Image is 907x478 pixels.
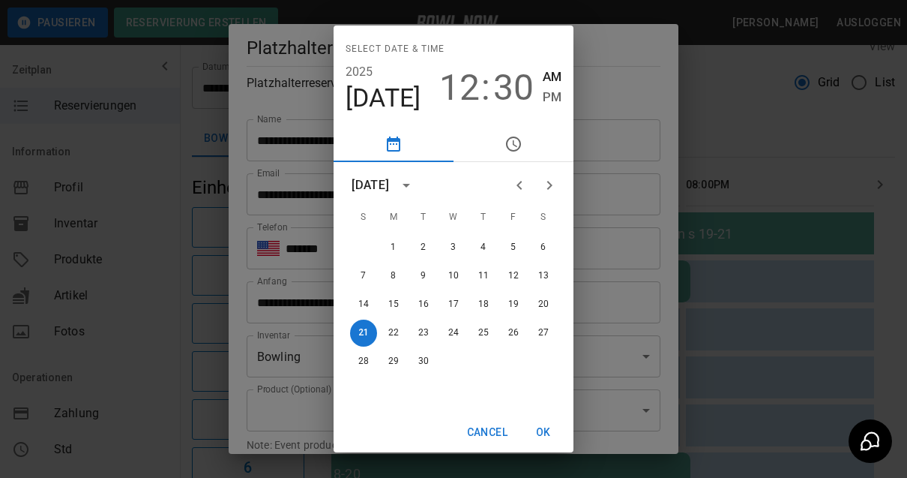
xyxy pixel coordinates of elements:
span: : [481,67,490,109]
button: 2025 [346,62,373,83]
button: 1 [380,234,407,261]
button: 12 [439,67,480,109]
button: OK [519,419,567,446]
button: 30 [493,67,534,109]
span: Monday [380,203,407,233]
button: 20 [530,291,557,318]
span: Tuesday [410,203,437,233]
button: 25 [470,320,497,347]
span: Wednesday [440,203,467,233]
button: 4 [470,234,497,261]
button: 15 [380,291,407,318]
button: 3 [440,234,467,261]
button: 30 [410,348,437,375]
button: Cancel [461,419,513,446]
span: Select date & time [346,38,445,62]
button: pick time [453,126,573,162]
span: Friday [500,203,527,233]
button: 17 [440,291,467,318]
button: 18 [470,291,497,318]
button: 19 [500,291,527,318]
button: 7 [350,263,377,290]
button: 13 [530,263,557,290]
button: Next month [534,170,564,200]
button: calendar view is open, switch to year view [394,173,419,198]
button: 5 [500,234,527,261]
span: Thursday [470,203,497,233]
button: [DATE] [346,83,421,114]
button: pick date [334,126,453,162]
button: 27 [530,320,557,347]
button: 14 [350,291,377,318]
button: 2 [410,234,437,261]
button: 8 [380,263,407,290]
button: Previous month [504,170,534,200]
span: Sunday [350,203,377,233]
button: 29 [380,348,407,375]
button: 24 [440,320,467,347]
button: 6 [530,234,557,261]
div: [DATE] [352,176,389,194]
button: 9 [410,263,437,290]
button: 26 [500,320,527,347]
button: 12 [500,263,527,290]
button: 22 [380,320,407,347]
button: 16 [410,291,437,318]
button: 23 [410,320,437,347]
button: 11 [470,263,497,290]
button: 10 [440,263,467,290]
button: 21 [350,320,377,347]
button: AM [543,67,561,87]
span: Saturday [530,203,557,233]
button: 28 [350,348,377,375]
button: PM [543,87,561,107]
